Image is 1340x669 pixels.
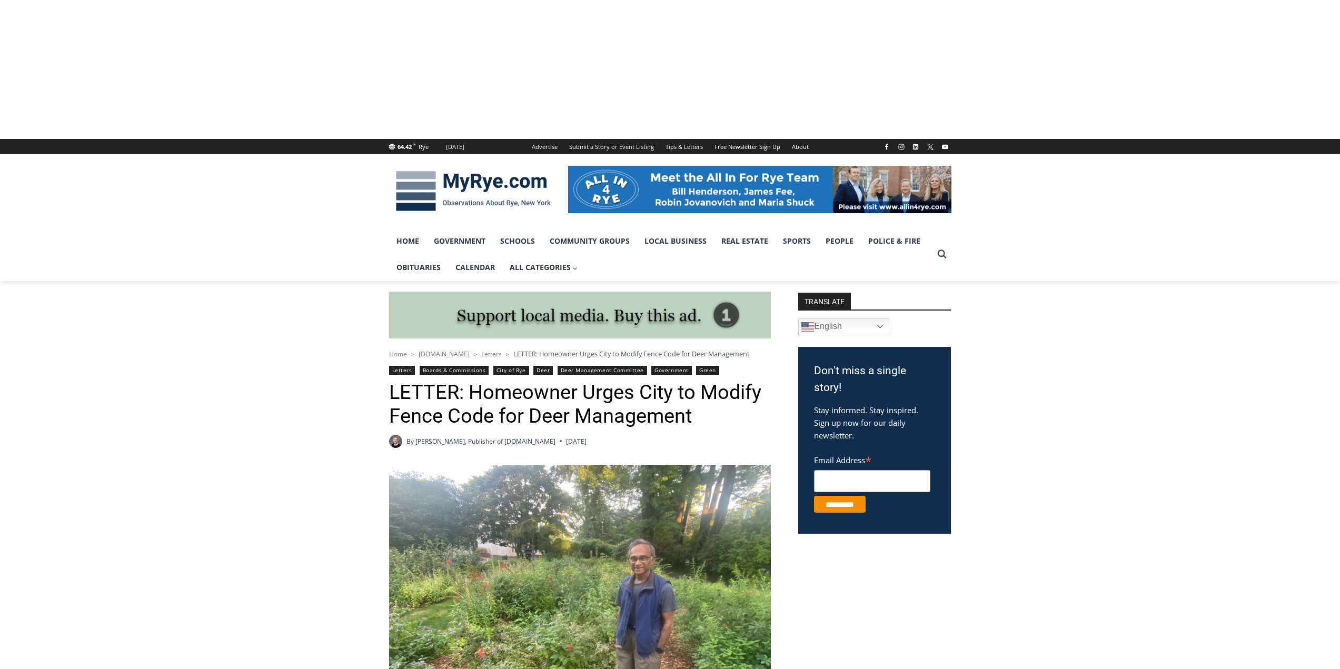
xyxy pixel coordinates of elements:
[398,143,412,151] span: 64.42
[932,245,951,264] button: View Search Form
[406,436,414,446] span: By
[637,228,714,254] a: Local Business
[939,141,951,153] a: YouTube
[448,254,502,281] a: Calendar
[413,141,415,147] span: F
[861,228,928,254] a: Police & Fire
[420,366,489,375] a: Boards & Commissions
[446,142,464,152] div: [DATE]
[510,262,578,273] span: All Categories
[526,139,815,154] nav: Secondary Navigation
[506,351,509,358] span: >
[798,293,851,309] strong: TRANSLATE
[419,142,429,152] div: Rye
[563,139,660,154] a: Submit a Story or Event Listing
[389,435,402,448] a: Author image
[542,228,637,254] a: Community Groups
[389,366,415,375] a: Letters
[776,228,818,254] a: Sports
[895,141,908,153] a: Instagram
[814,450,930,468] label: Email Address
[798,318,889,335] a: English
[786,139,815,154] a: About
[814,404,935,442] p: Stay informed. Stay inspired. Sign up now for our daily newsletter.
[909,141,922,153] a: Linkedin
[714,228,776,254] a: Real Estate
[814,363,935,396] h3: Don't miss a single story!
[651,366,691,375] a: Government
[493,228,542,254] a: Schools
[481,350,502,358] a: Letters
[411,351,414,358] span: >
[426,228,493,254] a: Government
[389,381,771,428] h1: LETTER: Homeowner Urges City to Modify Fence Code for Deer Management
[558,366,647,375] a: Deer Management Committee
[389,164,558,218] img: MyRye.com
[415,437,555,446] a: [PERSON_NAME], Publisher of [DOMAIN_NAME]
[419,350,470,358] a: [DOMAIN_NAME]
[389,350,407,358] a: Home
[526,139,563,154] a: Advertise
[389,348,771,359] nav: Breadcrumbs
[513,349,750,358] span: LETTER: Homeowner Urges City to Modify Fence Code for Deer Management
[389,228,426,254] a: Home
[801,321,814,333] img: en
[696,366,719,375] a: Green
[389,228,932,281] nav: Primary Navigation
[566,436,587,446] time: [DATE]
[533,366,553,375] a: Deer
[474,351,477,358] span: >
[660,139,709,154] a: Tips & Letters
[568,166,951,213] img: All in for Rye
[502,254,585,281] a: All Categories
[389,254,448,281] a: Obituaries
[709,139,786,154] a: Free Newsletter Sign Up
[493,366,529,375] a: City of Rye
[924,141,937,153] a: X
[880,141,893,153] a: Facebook
[818,228,861,254] a: People
[389,292,771,339] img: support local media, buy this ad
